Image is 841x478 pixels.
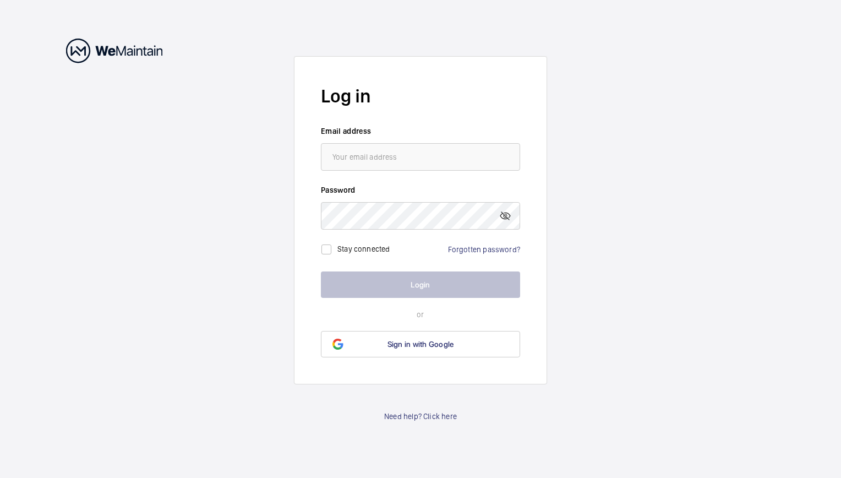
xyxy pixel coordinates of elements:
p: or [321,309,520,320]
label: Password [321,184,520,195]
label: Email address [321,126,520,137]
label: Stay connected [337,245,390,253]
button: Login [321,271,520,298]
input: Your email address [321,143,520,171]
h2: Log in [321,83,520,109]
a: Forgotten password? [448,245,520,254]
a: Need help? Click here [384,411,457,422]
span: Sign in with Google [387,340,454,349]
